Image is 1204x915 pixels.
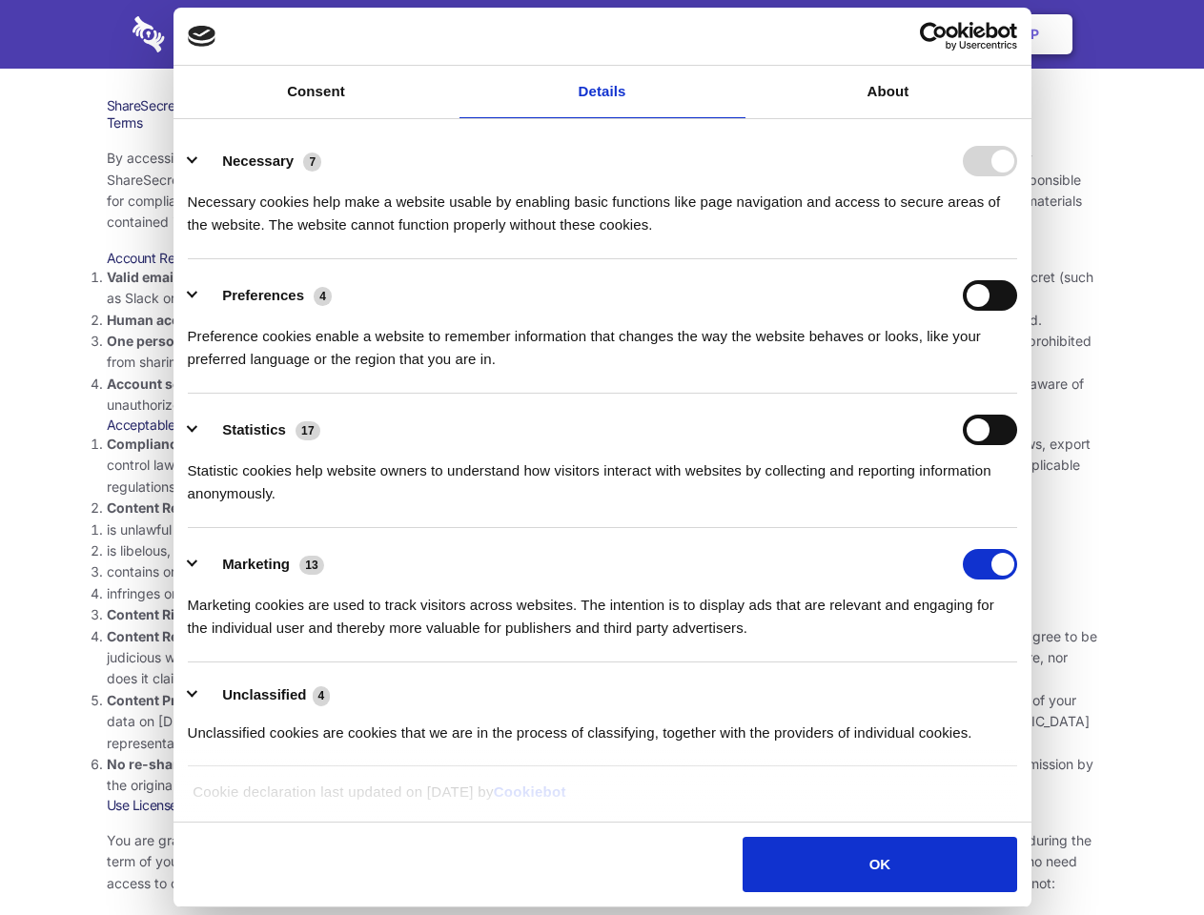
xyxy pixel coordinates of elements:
[222,421,286,437] label: Statistics
[188,579,1017,640] div: Marketing cookies are used to track visitors across websites. The intention is to display ads tha...
[107,436,395,452] strong: Compliance with local laws and regulations.
[188,311,1017,371] div: Preference cookies enable a website to remember information that changes the way the website beha...
[173,66,459,118] a: Consent
[107,374,1098,417] li: You are responsible for your own account security, including the security of your Sharesecret acc...
[188,415,333,445] button: Statistics (17)
[1109,820,1181,892] iframe: Drift Widget Chat Controller
[107,250,1098,267] h3: Account Requirements
[107,519,1098,540] li: is unlawful or promotes unlawful activities
[107,310,1098,331] li: Only human beings may create accounts. “Bot” accounts — those created by software, in an automate...
[107,376,222,392] strong: Account security.
[296,421,320,440] span: 17
[107,797,1098,814] h3: Use License
[188,26,216,47] img: logo
[459,66,745,118] a: Details
[313,686,331,705] span: 4
[107,417,1098,434] h3: Acceptable Use
[299,556,324,575] span: 13
[188,445,1017,505] div: Statistic cookies help website owners to understand how visitors interact with websites by collec...
[188,176,1017,236] div: Necessary cookies help make a website usable by enabling basic functions like page navigation and...
[107,434,1098,498] li: Your use of the Sharesecret must not violate any applicable laws, including copyright or trademar...
[314,287,332,306] span: 4
[107,148,1098,234] p: By accessing the Sharesecret web application at and any other related services, apps and software...
[222,152,294,169] label: Necessary
[107,830,1098,894] p: You are granted permission to use the [DEMOGRAPHIC_DATA] services, subject to these terms of serv...
[107,499,246,516] strong: Content Restrictions.
[560,5,643,64] a: Pricing
[178,781,1026,818] div: Cookie declaration last updated on [DATE] by
[188,683,342,707] button: Unclassified (4)
[107,583,1098,604] li: infringes on any proprietary right of any party, including patent, trademark, trade secret, copyr...
[850,22,1017,51] a: Usercentrics Cookiebot - opens in a new window
[107,604,1098,625] li: You agree that you will use Sharesecret only to secure and share content that you have the right ...
[107,628,259,644] strong: Content Responsibility.
[107,114,1098,132] h3: Terms
[107,540,1098,561] li: is libelous, defamatory, or fraudulent
[107,312,222,328] strong: Human accounts.
[303,152,321,172] span: 7
[773,5,861,64] a: Contact
[188,280,344,311] button: Preferences (4)
[188,549,337,579] button: Marketing (13)
[188,707,1017,744] div: Unclassified cookies are cookies that we are in the process of classifying, together with the pro...
[107,692,214,708] strong: Content Privacy.
[107,690,1098,754] li: You understand that [DEMOGRAPHIC_DATA] or it’s representatives have no ability to retrieve the pl...
[865,5,948,64] a: Login
[107,97,1098,114] h1: ShareSecret Terms of Service
[107,626,1098,690] li: You are solely responsible for the content you share on Sharesecret, and with the people you shar...
[107,756,204,772] strong: No re-sharing.
[107,754,1098,797] li: If you were the recipient of a Sharesecret link, you agree not to re-share it with anyone else, u...
[494,783,566,800] a: Cookiebot
[107,498,1098,604] li: You agree NOT to use Sharesecret to upload or share content that:
[107,561,1098,582] li: contains or installs any active malware or exploits, or uses our platform for exploit delivery (s...
[222,556,290,572] label: Marketing
[745,66,1031,118] a: About
[107,333,269,349] strong: One person per account.
[107,606,209,622] strong: Content Rights.
[743,837,1016,892] button: OK
[107,269,182,285] strong: Valid email.
[107,267,1098,310] li: You must provide a valid email address, either directly, or through approved third-party integrat...
[133,16,296,52] img: logo-wordmark-white-trans-d4663122ce5f474addd5e946df7df03e33cb6a1c49d2221995e7729f52c070b2.svg
[107,331,1098,374] li: You are not allowed to share account credentials. Each account is dedicated to the individual who...
[188,146,334,176] button: Necessary (7)
[222,287,304,303] label: Preferences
